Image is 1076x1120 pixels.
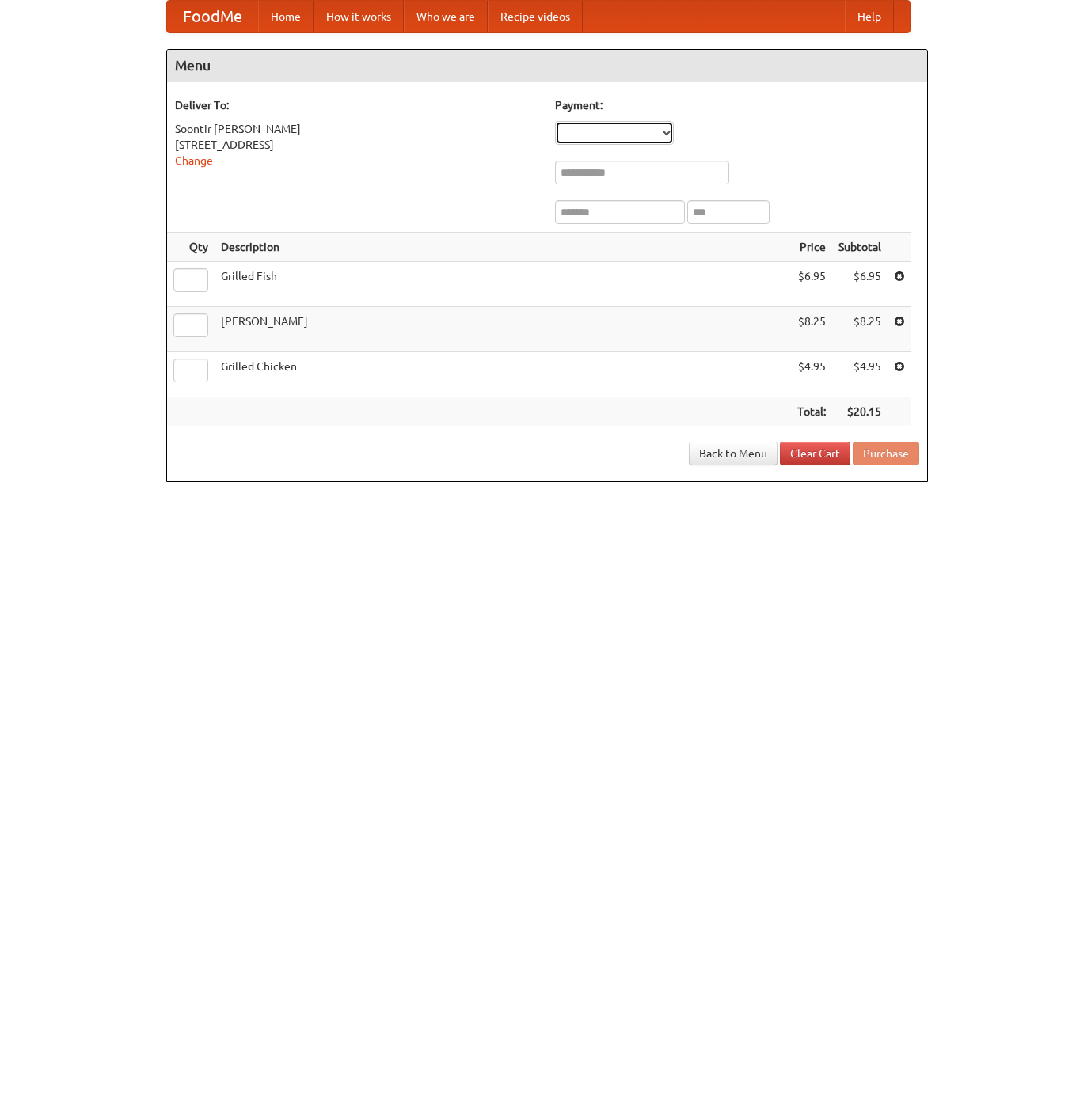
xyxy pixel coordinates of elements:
div: Soontir [PERSON_NAME] [175,121,539,137]
th: Price [791,233,832,262]
a: FoodMe [167,1,258,32]
td: $6.95 [791,262,832,307]
td: Grilled Chicken [215,352,791,397]
th: Total: [791,397,832,427]
h4: Menu [167,50,927,82]
h5: Payment: [555,97,919,113]
th: Description [215,233,791,262]
a: Help [845,1,894,32]
div: [STREET_ADDRESS] [175,137,539,153]
td: $4.95 [791,352,832,397]
a: Home [258,1,314,32]
td: $6.95 [832,262,888,307]
a: Clear Cart [780,442,850,465]
a: Recipe videos [488,1,583,32]
a: How it works [314,1,404,32]
td: $4.95 [832,352,888,397]
td: [PERSON_NAME] [215,307,791,352]
button: Purchase [853,442,919,465]
a: Change [175,154,213,167]
th: $20.15 [832,397,888,427]
td: $8.25 [791,307,832,352]
th: Qty [167,233,215,262]
a: Back to Menu [689,442,778,465]
td: Grilled Fish [215,262,791,307]
a: Who we are [404,1,488,32]
h5: Deliver To: [175,97,539,113]
td: $8.25 [832,307,888,352]
th: Subtotal [832,233,888,262]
